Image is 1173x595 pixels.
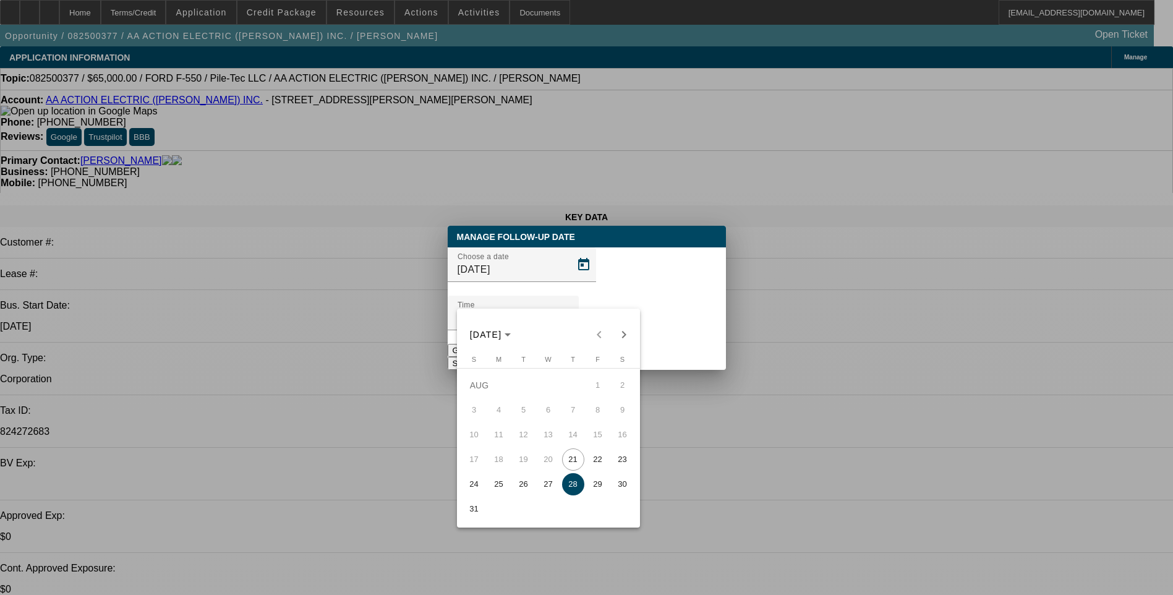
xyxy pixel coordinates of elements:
[513,473,535,495] span: 26
[537,473,560,495] span: 27
[562,473,584,495] span: 28
[487,472,511,497] button: August 25, 2025
[463,424,485,446] span: 10
[561,422,586,447] button: August 14, 2025
[610,422,635,447] button: August 16, 2025
[587,448,609,471] span: 22
[610,447,635,472] button: August 23, 2025
[487,398,511,422] button: August 4, 2025
[545,356,551,363] span: W
[612,399,634,421] span: 9
[462,497,487,521] button: August 31, 2025
[488,424,510,446] span: 11
[513,424,535,446] span: 12
[586,447,610,472] button: August 22, 2025
[463,498,485,520] span: 31
[587,374,609,396] span: 1
[536,472,561,497] button: August 27, 2025
[562,424,584,446] span: 14
[536,447,561,472] button: August 20, 2025
[537,399,560,421] span: 6
[610,472,635,497] button: August 30, 2025
[561,398,586,422] button: August 7, 2025
[513,448,535,471] span: 19
[462,422,487,447] button: August 10, 2025
[610,398,635,422] button: August 9, 2025
[470,330,502,340] span: [DATE]
[513,399,535,421] span: 5
[610,373,635,398] button: August 2, 2025
[462,447,487,472] button: August 17, 2025
[536,398,561,422] button: August 6, 2025
[620,356,625,363] span: S
[488,473,510,495] span: 25
[536,422,561,447] button: August 13, 2025
[496,356,501,363] span: M
[612,322,636,347] button: Next month
[511,472,536,497] button: August 26, 2025
[587,473,609,495] span: 29
[571,356,575,363] span: T
[488,448,510,471] span: 18
[586,373,610,398] button: August 1, 2025
[612,473,634,495] span: 30
[463,473,485,495] span: 24
[465,323,516,346] button: Choose month and year
[462,398,487,422] button: August 3, 2025
[562,448,584,471] span: 21
[488,399,510,421] span: 4
[586,398,610,422] button: August 8, 2025
[612,374,634,396] span: 2
[511,422,536,447] button: August 12, 2025
[462,373,586,398] td: AUG
[537,448,560,471] span: 20
[595,356,600,363] span: F
[586,422,610,447] button: August 15, 2025
[521,356,526,363] span: T
[472,356,476,363] span: S
[561,447,586,472] button: August 21, 2025
[561,472,586,497] button: August 28, 2025
[511,447,536,472] button: August 19, 2025
[462,472,487,497] button: August 24, 2025
[612,448,634,471] span: 23
[587,424,609,446] span: 15
[562,399,584,421] span: 7
[612,424,634,446] span: 16
[537,424,560,446] span: 13
[487,447,511,472] button: August 18, 2025
[463,448,485,471] span: 17
[587,399,609,421] span: 8
[487,422,511,447] button: August 11, 2025
[463,399,485,421] span: 3
[511,398,536,422] button: August 5, 2025
[586,472,610,497] button: August 29, 2025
